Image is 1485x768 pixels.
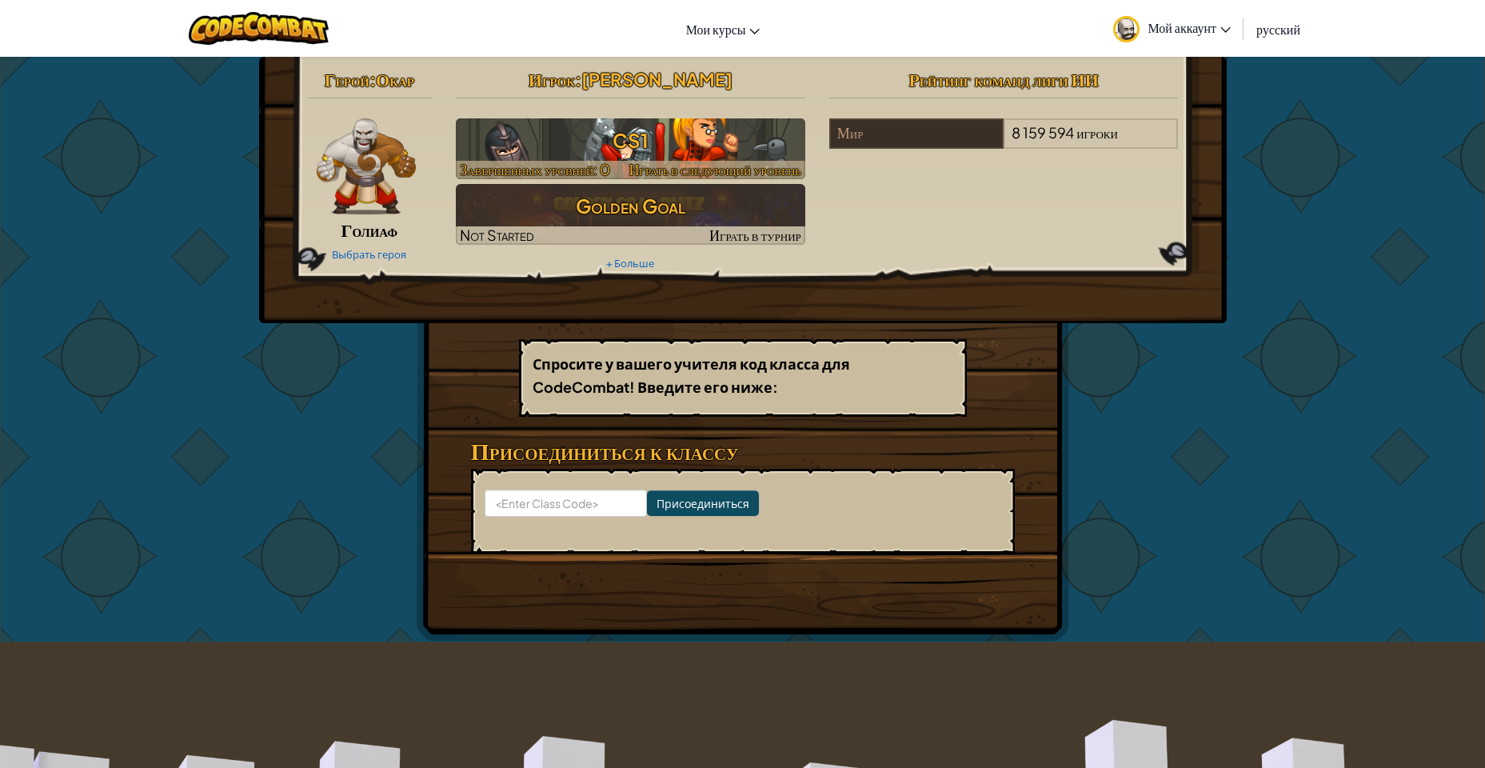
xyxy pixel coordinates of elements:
span: Игрок [529,68,575,90]
span: Играть в турнир [709,226,801,244]
img: CS1 [456,118,805,179]
div: Мир [829,118,1004,149]
span: : [575,68,581,90]
span: Голиаф [341,218,398,241]
a: + Больше [606,257,654,270]
span: Играть в следующий уровень [629,160,800,178]
img: CodeCombat logo [189,12,329,45]
a: Мои курсы [678,7,768,50]
img: goliath-pose.png [317,118,417,214]
span: Герой [325,68,369,90]
span: русский [1256,21,1300,38]
span: 8 159 594 [1012,123,1074,142]
h3: CS1 [456,122,805,158]
a: Играть в следующий уровень [456,118,805,179]
span: Not Started [460,226,534,244]
a: Golden GoalNot StartedИграть в турнир [456,184,805,245]
span: Окар [376,68,414,90]
span: Мои курсы [686,21,746,38]
img: avatar [1113,16,1140,42]
span: : [369,68,376,90]
span: игроки [1076,123,1118,142]
a: Мой аккаунт [1105,3,1239,54]
a: Мир8 159 594игроки [829,134,1179,152]
input: <Enter Class Code> [485,490,647,517]
span: Завершенных уровней: 0 [460,160,610,178]
a: русский [1248,7,1308,50]
a: Выбрать героя [332,248,406,261]
span: [PERSON_NAME] [581,68,733,90]
span: Рейтинг команд лиги ИИ [908,68,1098,90]
h3: Присоединиться к классу [471,433,1015,469]
span: Мой аккаунт [1148,19,1231,36]
input: Присоединиться [647,490,759,516]
b: Спросите у вашего учителя код класса для CodeCombat! Введите его ниже: [533,354,850,396]
img: Golden Goal [456,184,805,245]
h3: Golden Goal [456,188,805,224]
